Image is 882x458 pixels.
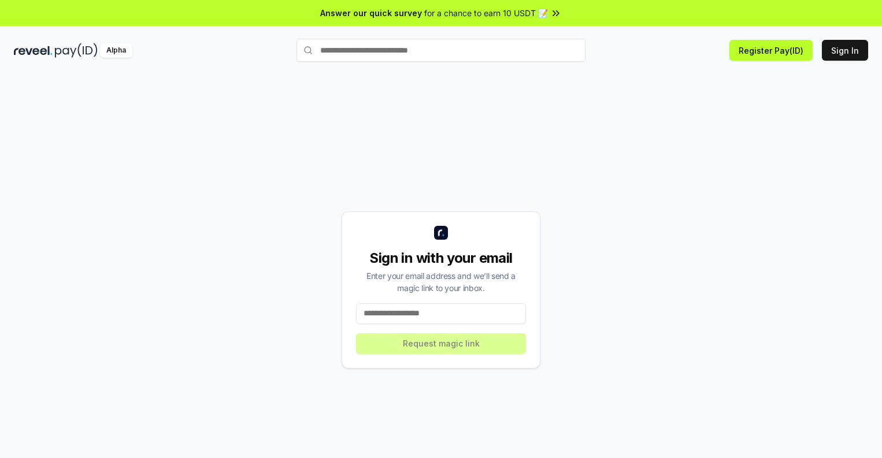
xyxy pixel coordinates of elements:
button: Sign In [822,40,868,61]
span: Answer our quick survey [320,7,422,19]
div: Enter your email address and we’ll send a magic link to your inbox. [356,270,526,294]
button: Register Pay(ID) [729,40,813,61]
div: Sign in with your email [356,249,526,267]
img: pay_id [55,43,98,58]
div: Alpha [100,43,132,58]
img: logo_small [434,226,448,240]
span: for a chance to earn 10 USDT 📝 [424,7,548,19]
img: reveel_dark [14,43,53,58]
